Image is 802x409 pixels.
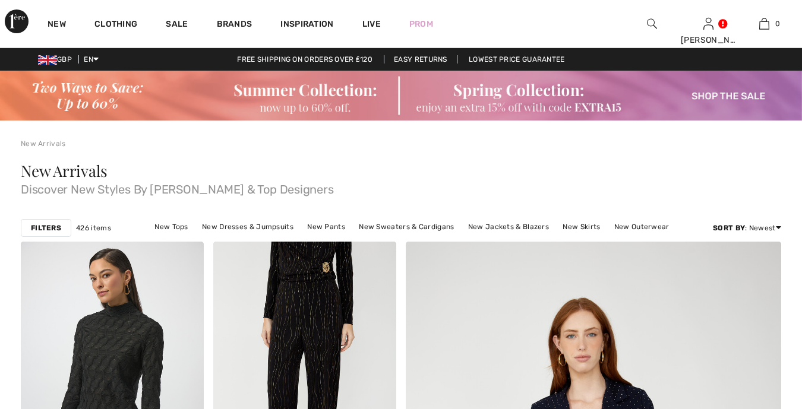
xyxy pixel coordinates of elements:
span: EN [84,55,99,64]
span: 0 [775,18,780,29]
a: New Skirts [557,219,606,234]
a: Free shipping on orders over ₤120 [228,55,382,64]
img: My Bag [759,17,769,31]
iframe: Opens a widget where you can find more information [726,320,790,350]
a: New Dresses & Jumpsuits [196,219,299,234]
a: Sale [166,19,188,31]
a: New Sweaters & Cardigans [353,219,460,234]
span: GBP [38,55,77,64]
a: New Jackets & Blazers [462,219,555,234]
span: Discover New Styles By [PERSON_NAME] & Top Designers [21,179,781,195]
img: 1ère Avenue [5,9,29,33]
a: New Tops [149,219,194,234]
a: Brands [217,19,252,31]
a: Lowest Price Guarantee [459,55,574,64]
a: New Arrivals [21,139,66,148]
a: Live [362,18,381,30]
img: search the website [647,17,657,31]
span: 426 items [76,223,111,233]
a: New Outerwear [608,219,675,234]
span: New Arrivals [21,160,107,181]
div: : Newest [713,223,781,233]
a: Sign In [703,18,713,29]
a: 0 [737,17,792,31]
img: UK Pound [38,55,57,65]
a: Prom [409,18,433,30]
a: Clothing [94,19,137,31]
strong: Sort By [713,224,745,232]
span: Inspiration [280,19,333,31]
img: My Info [703,17,713,31]
div: [PERSON_NAME] [681,34,736,46]
strong: Filters [31,223,61,233]
a: New [48,19,66,31]
a: Easy Returns [384,55,457,64]
a: New Pants [301,219,351,234]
